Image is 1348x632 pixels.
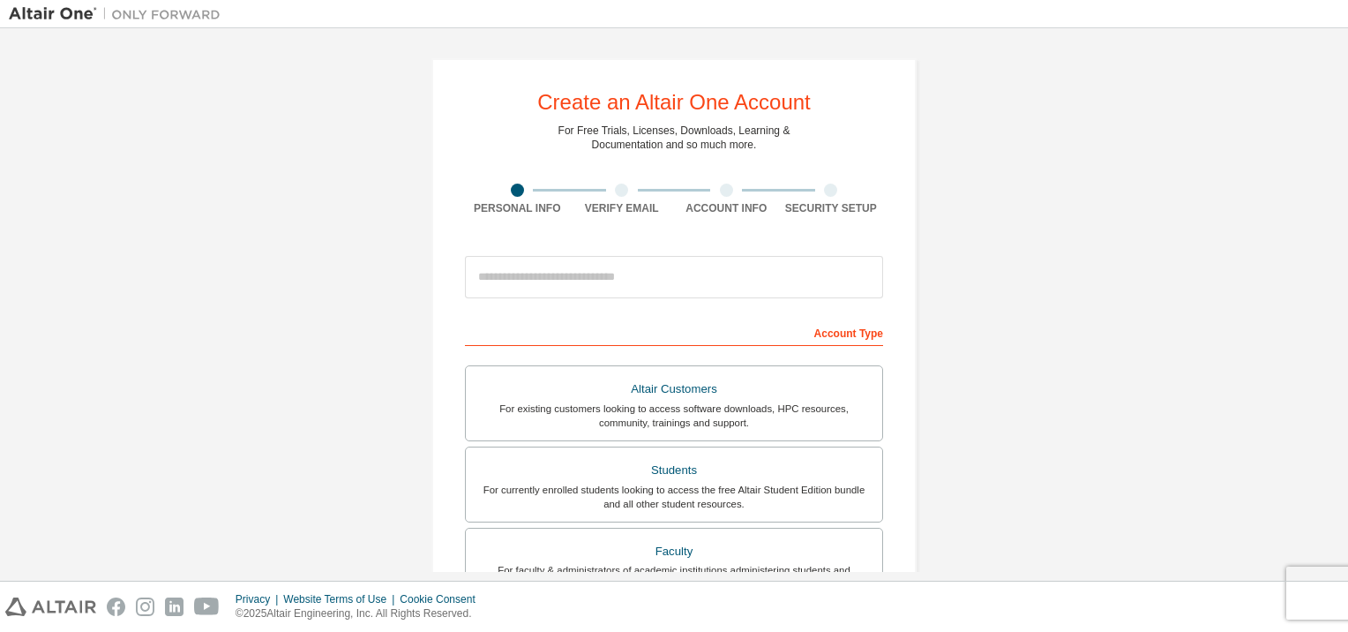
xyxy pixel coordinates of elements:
div: Privacy [236,592,283,606]
div: Account Info [674,201,779,215]
img: altair_logo.svg [5,598,96,616]
img: linkedin.svg [165,598,183,616]
div: Security Setup [779,201,884,215]
div: For Free Trials, Licenses, Downloads, Learning & Documentation and so much more. [558,124,790,152]
div: Create an Altair One Account [537,92,811,113]
div: Account Type [465,318,883,346]
div: Personal Info [465,201,570,215]
div: Cookie Consent [400,592,485,606]
img: facebook.svg [107,598,125,616]
div: For existing customers looking to access software downloads, HPC resources, community, trainings ... [476,402,872,430]
div: Faculty [476,539,872,564]
div: Website Terms of Use [283,592,400,606]
div: Verify Email [570,201,675,215]
img: youtube.svg [194,598,220,616]
p: © 2025 Altair Engineering, Inc. All Rights Reserved. [236,606,486,621]
img: Altair One [9,5,229,23]
div: For currently enrolled students looking to access the free Altair Student Edition bundle and all ... [476,483,872,511]
div: Altair Customers [476,377,872,402]
img: instagram.svg [136,598,154,616]
div: Students [476,458,872,483]
div: For faculty & administrators of academic institutions administering students and accessing softwa... [476,563,872,591]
